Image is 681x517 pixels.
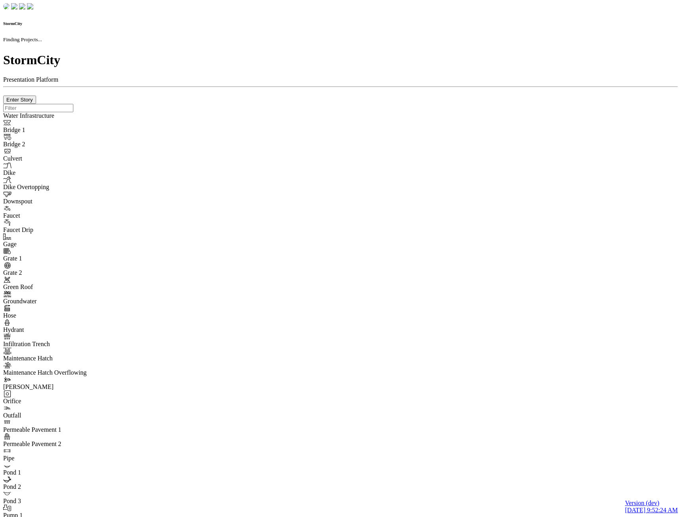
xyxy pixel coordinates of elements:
[3,141,111,148] div: Bridge 2
[625,507,678,513] span: [DATE] 9:52:24 AM
[3,3,10,10] img: chi-fish-down.png
[3,155,111,162] div: Culvert
[3,455,111,462] div: Pipe
[3,241,111,248] div: Gage
[3,126,111,134] div: Bridge 1
[3,112,111,119] div: Water Infrastructure
[3,76,58,83] span: Presentation Platform
[19,3,25,10] img: chi-fish-up.png
[3,341,111,348] div: Infiltration Trench
[3,283,111,291] div: Green Roof
[3,383,111,391] div: [PERSON_NAME]
[3,498,111,505] div: Pond 3
[3,326,111,333] div: Hydrant
[625,500,678,514] a: Version (dev) [DATE] 9:52:24 AM
[3,212,111,219] div: Faucet
[3,36,42,42] small: Finding Projects...
[3,298,111,305] div: Groundwater
[3,469,111,476] div: Pond 1
[3,412,111,419] div: Outfall
[3,226,111,234] div: Faucet Drip
[3,198,111,205] div: Downspout
[3,398,111,405] div: Orifice
[3,104,73,112] input: Filter
[3,369,111,376] div: Maintenance Hatch Overflowing
[3,53,678,67] h1: StormCity
[3,426,111,433] div: Permeable Pavement 1
[3,355,111,362] div: Maintenance Hatch
[27,3,33,10] img: chi-fish-blink.png
[3,312,111,319] div: Hose
[11,3,17,10] img: chi-fish-down.png
[3,269,111,276] div: Grate 2
[3,21,678,26] h6: StormCity
[3,96,36,104] button: Enter Story
[3,483,111,490] div: Pond 2
[3,255,111,262] div: Grate 1
[3,184,111,191] div: Dike Overtopping
[3,440,111,448] div: Permeable Pavement 2
[3,169,111,176] div: Dike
